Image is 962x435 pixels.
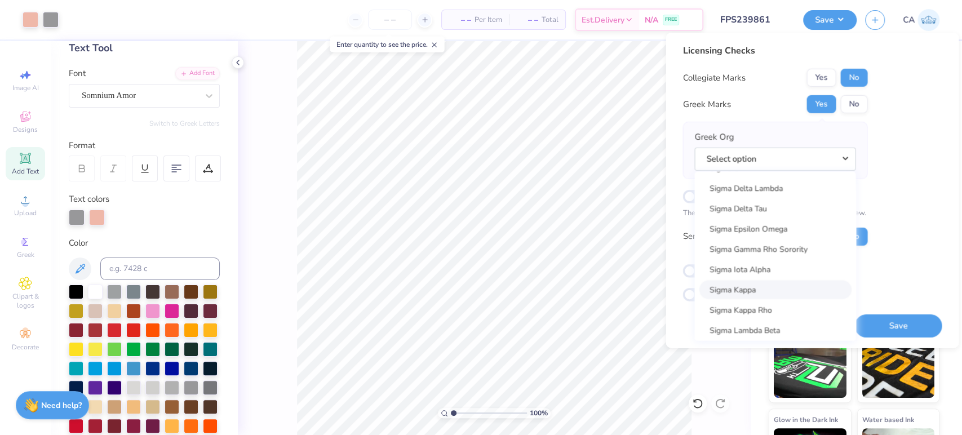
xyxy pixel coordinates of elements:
p: The changes are too minor to warrant an Affinity review. [682,208,867,219]
span: – – [516,14,538,26]
span: Add Text [12,167,39,176]
span: CA [903,14,915,26]
label: Font [69,67,86,80]
div: Add Font [175,67,220,80]
button: Save [803,10,857,30]
div: Text Tool [69,41,220,56]
label: Greek Org [694,131,734,144]
div: Send a Copy to Client [682,230,764,243]
div: Licensing Checks [682,44,867,57]
input: e.g. 7428 c [100,258,220,280]
span: Greek [17,250,34,259]
span: Water based Ink [862,414,914,425]
span: Upload [14,208,37,217]
div: Enter quantity to see the price. [330,37,445,52]
input: Untitled Design [712,8,795,31]
span: Decorate [12,343,39,352]
button: Yes [806,69,836,87]
div: Collegiate Marks [682,72,745,85]
button: No [840,95,867,113]
span: N/A [645,14,658,26]
strong: Need help? [41,400,82,411]
a: Sigma Kappa Rho [699,300,851,319]
img: Metallic & Glitter Ink [862,341,935,398]
span: Clipart & logos [6,292,45,310]
span: – – [449,14,471,26]
a: Sigma Epsilon Omega [699,219,851,238]
button: Yes [806,95,836,113]
a: Sigma Kappa [699,280,851,299]
button: Switch to Greek Letters [149,119,220,128]
img: Neon Ink [774,341,846,398]
div: Color [69,237,220,250]
a: Sigma Delta Tau [699,199,851,217]
a: Sigma Lambda Beta [699,321,851,339]
label: Text colors [69,193,109,206]
div: Format [69,139,221,152]
div: Select option [694,171,855,340]
a: Sigma Chi [699,158,851,177]
button: Select option [694,147,855,170]
button: No [840,227,867,245]
a: Sigma Gamma Rho Sorority [699,239,851,258]
button: Save [854,314,942,337]
button: No [840,69,867,87]
span: Image AI [12,83,39,92]
span: Per Item [475,14,502,26]
span: Glow in the Dark Ink [774,414,838,425]
input: – – [368,10,412,30]
span: Designs [13,125,38,134]
span: Total [542,14,558,26]
a: CA [903,9,939,31]
img: Chollene Anne Aranda [917,9,939,31]
a: Sigma Iota Alpha [699,260,851,278]
span: 100 % [530,408,548,418]
div: Greek Marks [682,98,730,111]
a: Sigma Delta Lambda [699,179,851,197]
span: Est. Delivery [582,14,624,26]
span: FREE [665,16,677,24]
